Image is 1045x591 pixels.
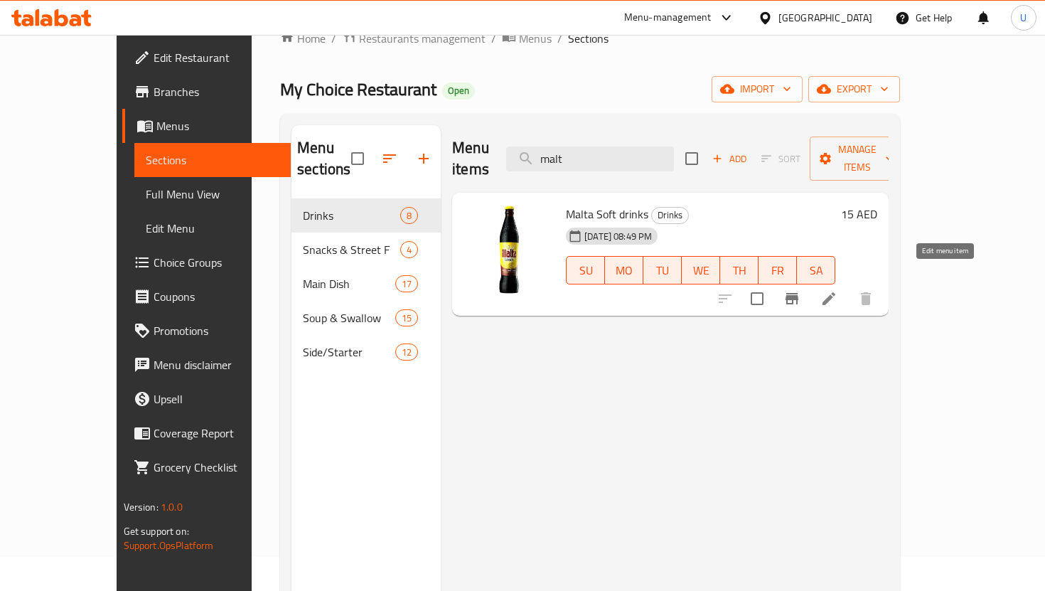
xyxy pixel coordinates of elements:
[820,80,889,98] span: export
[803,260,830,281] span: SA
[297,137,351,180] h2: Menu sections
[291,198,441,233] div: Drinks8
[395,309,418,326] div: items
[810,137,905,181] button: Manage items
[122,450,291,484] a: Grocery Checklist
[726,260,753,281] span: TH
[291,335,441,369] div: Side/Starter12
[154,322,279,339] span: Promotions
[303,309,395,326] span: Soup & Swallow
[401,209,417,223] span: 8
[502,29,552,48] a: Menus
[280,30,326,47] a: Home
[821,141,894,176] span: Manage items
[122,75,291,109] a: Branches
[124,536,214,555] a: Support.OpsPlatform
[712,76,803,102] button: import
[841,204,877,224] h6: 15 AED
[723,80,791,98] span: import
[778,10,872,26] div: [GEOGRAPHIC_DATA]
[280,73,436,105] span: My Choice Restaurant
[291,193,441,375] nav: Menu sections
[154,390,279,408] span: Upsell
[400,207,418,224] div: items
[134,177,291,211] a: Full Menu View
[775,282,809,316] button: Branch-specific-item
[752,148,810,170] span: Select section first
[566,256,605,284] button: SU
[122,109,291,143] a: Menus
[122,41,291,75] a: Edit Restaurant
[652,207,688,223] span: Drinks
[291,267,441,301] div: Main Dish17
[611,260,638,281] span: MO
[1020,10,1027,26] span: U
[519,30,552,47] span: Menus
[491,30,496,47] li: /
[442,85,475,97] span: Open
[122,416,291,450] a: Coverage Report
[568,30,609,47] span: Sections
[797,256,835,284] button: SA
[651,207,689,224] div: Drinks
[395,275,418,292] div: items
[720,256,759,284] button: TH
[122,314,291,348] a: Promotions
[442,82,475,100] div: Open
[124,498,159,516] span: Version:
[579,230,658,243] span: [DATE] 08:49 PM
[343,144,373,174] span: Select all sections
[122,245,291,279] a: Choice Groups
[154,356,279,373] span: Menu disclaimer
[303,344,395,361] span: Side/Starter
[303,241,400,258] span: Snacks & Street F
[303,275,395,292] span: Main Dish
[303,207,400,224] span: Drinks
[291,301,441,335] div: Soup & Swallow15
[122,279,291,314] a: Coupons
[764,260,791,281] span: FR
[849,282,883,316] button: delete
[506,147,674,171] input: search
[373,142,407,176] span: Sort sections
[557,30,562,47] li: /
[396,346,417,359] span: 12
[359,30,486,47] span: Restaurants management
[122,382,291,416] a: Upsell
[401,243,417,257] span: 4
[122,348,291,382] a: Menu disclaimer
[566,203,648,225] span: Malta Soft drinks
[396,277,417,291] span: 17
[463,204,554,295] img: Malta Soft drinks
[146,151,279,169] span: Sections
[154,83,279,100] span: Branches
[154,425,279,442] span: Coverage Report
[291,233,441,267] div: Snacks & Street F4
[331,30,336,47] li: /
[146,220,279,237] span: Edit Menu
[396,312,417,325] span: 15
[682,256,720,284] button: WE
[154,288,279,305] span: Coupons
[395,344,418,361] div: items
[759,256,797,284] button: FR
[400,241,418,258] div: items
[154,49,279,66] span: Edit Restaurant
[605,256,643,284] button: MO
[146,186,279,203] span: Full Menu View
[154,459,279,476] span: Grocery Checklist
[407,142,441,176] button: Add section
[572,260,599,281] span: SU
[649,260,676,281] span: TU
[161,498,183,516] span: 1.0.0
[134,143,291,177] a: Sections
[342,29,486,48] a: Restaurants management
[124,522,189,541] span: Get support on:
[710,151,749,167] span: Add
[134,211,291,245] a: Edit Menu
